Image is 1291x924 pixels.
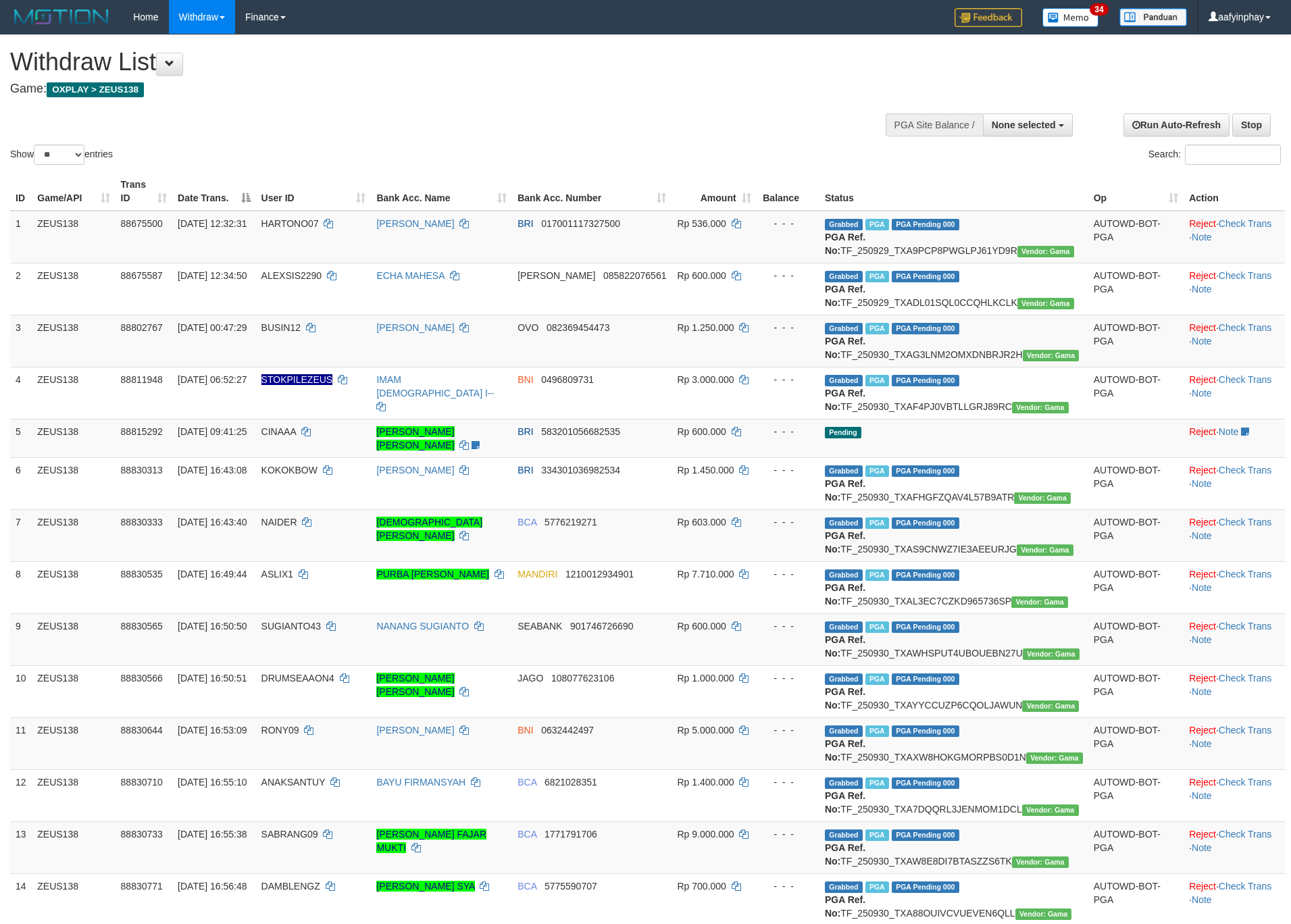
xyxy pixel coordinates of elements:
td: TF_250930_TXAL3EC7CZKD965736SP [819,561,1088,613]
td: · · [1184,613,1285,665]
a: Check Trans [1219,517,1272,528]
td: 2 [10,263,32,315]
span: PGA Pending [892,569,959,581]
a: Reject [1189,673,1216,684]
span: HARTONO07 [261,218,319,229]
div: - - - [762,373,814,386]
span: 88675587 [121,270,163,281]
b: PGA Ref. No: [825,686,865,711]
span: SEABANK [517,621,562,632]
span: Grabbed [825,375,863,386]
span: Rp 1.450.000 [677,465,734,476]
th: ID [10,172,32,211]
div: - - - [762,321,814,334]
span: PGA Pending [892,375,959,386]
a: [PERSON_NAME] [376,218,454,229]
span: Copy 5776219271 to clipboard [545,517,597,528]
td: · · [1184,211,1285,263]
a: [PERSON_NAME] [376,322,454,333]
th: Amount: activate to sort column ascending [672,172,756,211]
td: ZEUS138 [32,457,115,509]
span: PGA Pending [892,621,959,633]
td: ZEUS138 [32,367,115,419]
span: Vendor URL: https://trx31.1velocity.biz [1014,492,1071,504]
span: [DATE] 09:41:25 [178,426,247,437]
span: Grabbed [825,323,863,334]
td: TF_250929_TXA9PCP8PWGLPJ61YD9R [819,211,1088,263]
td: · · [1184,509,1285,561]
td: ZEUS138 [32,263,115,315]
span: [DATE] 16:55:10 [178,777,247,788]
span: Grabbed [825,777,863,789]
span: Marked by aafsreyleap [865,323,889,334]
a: Check Trans [1219,218,1272,229]
div: - - - [762,619,814,633]
span: ASLIX1 [261,569,293,580]
th: Action [1184,172,1285,211]
td: 6 [10,457,32,509]
span: Grabbed [825,465,863,477]
a: Check Trans [1219,881,1272,892]
a: [PERSON_NAME] [PERSON_NAME] [376,673,454,697]
td: ZEUS138 [32,561,115,613]
span: Rp 600.000 [677,270,726,281]
span: Marked by aafchomsokheang [865,465,889,477]
div: - - - [762,567,814,581]
td: 3 [10,315,32,367]
span: [DATE] 12:32:31 [178,218,247,229]
span: ANAKSANTUY [261,777,326,788]
td: · · [1184,367,1285,419]
span: Vendor URL: https://trx31.1velocity.biz [1017,544,1073,556]
span: Vendor URL: https://trx31.1velocity.biz [1023,350,1080,361]
a: [PERSON_NAME] FAJAR MUKTI [376,829,486,853]
span: Copy 6821028351 to clipboard [545,777,597,788]
span: CINAAA [261,426,296,437]
td: AUTOWD-BOT-PGA [1088,717,1184,769]
span: BNI [517,725,533,736]
span: Rp 600.000 [677,426,726,437]
b: PGA Ref. No: [825,634,865,659]
span: 88802767 [121,322,163,333]
span: Vendor URL: https://trx31.1velocity.biz [1017,298,1074,309]
td: 5 [10,419,32,457]
td: 8 [10,561,32,613]
span: 88675500 [121,218,163,229]
td: AUTOWD-BOT-PGA [1088,613,1184,665]
span: Grabbed [825,271,863,282]
td: ZEUS138 [32,665,115,717]
td: ZEUS138 [32,613,115,665]
span: Copy 082369454473 to clipboard [547,322,609,333]
a: Note [1192,336,1212,346]
span: RONY09 [261,725,299,736]
span: Grabbed [825,725,863,737]
td: ZEUS138 [32,419,115,457]
select: Showentries [34,145,84,165]
td: ZEUS138 [32,821,115,873]
span: BNI [517,374,533,385]
td: TF_250930_TXAFHGFZQAV4L57B9ATR [819,457,1088,509]
td: · · [1184,665,1285,717]
a: Run Auto-Refresh [1123,113,1230,136]
span: Vendor URL: https://trx31.1velocity.biz [1012,402,1069,413]
span: OVO [517,322,538,333]
img: panduan.png [1119,8,1187,26]
a: ECHA MAHESA [376,270,444,281]
a: Note [1192,478,1212,489]
span: Marked by aafchomsokheang [865,621,889,633]
td: TF_250930_TXAWHSPUT4UBOUEBN27U [819,613,1088,665]
a: Check Trans [1219,569,1272,580]
span: Vendor URL: https://trx31.1velocity.biz [1023,648,1080,660]
div: - - - [762,827,814,841]
td: TF_250930_TXAF4PJ0VBTLLGRJ89RC [819,367,1088,419]
th: Game/API: activate to sort column ascending [32,172,115,211]
td: 12 [10,769,32,821]
td: · [1184,419,1285,457]
b: PGA Ref. No: [825,232,865,256]
td: ZEUS138 [32,769,115,821]
a: Reject [1189,322,1216,333]
h1: Withdraw List [10,49,847,76]
th: Trans ID: activate to sort column ascending [116,172,173,211]
div: - - - [762,217,814,230]
span: Marked by aafpengsreynich [865,725,889,737]
span: Grabbed [825,517,863,529]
